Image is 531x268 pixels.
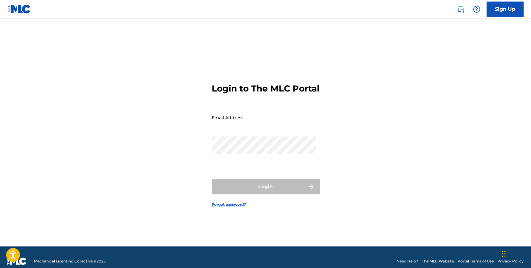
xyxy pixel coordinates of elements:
a: Public Search [454,3,467,15]
a: Forgot password? [212,202,246,207]
img: help [473,6,480,13]
div: Drag [502,245,506,263]
img: MLC Logo [7,5,31,14]
a: Sign Up [487,2,524,17]
h3: Login to The MLC Portal [212,83,319,94]
a: Portal Terms of Use [458,258,494,264]
a: Need Help? [396,258,418,264]
iframe: Chat Widget [500,238,531,268]
a: The MLC Website [422,258,454,264]
img: logo [7,258,27,265]
div: Help [471,3,483,15]
a: Privacy Policy [497,258,524,264]
img: search [457,6,464,13]
span: Mechanical Licensing Collective © 2025 [34,258,106,264]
